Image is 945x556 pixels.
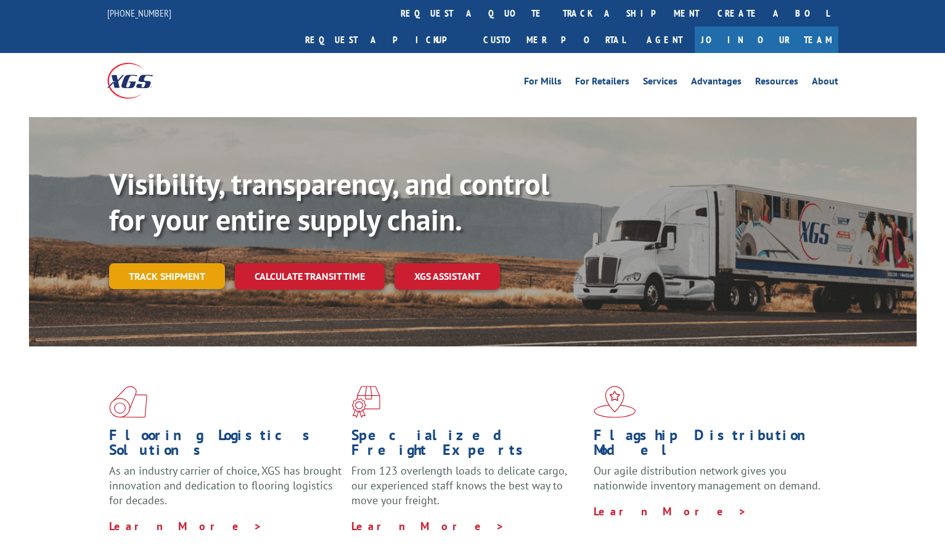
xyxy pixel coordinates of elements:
img: xgs-icon-total-supply-chain-intelligence-red [109,386,147,418]
b: Visibility, transparency, and control for your entire supply chain. [109,165,549,239]
a: Calculate transit time [235,263,385,290]
a: Resources [755,76,798,90]
a: For Retailers [575,76,629,90]
h1: Specialized Freight Experts [351,428,584,464]
a: For Mills [524,76,562,90]
span: Our agile distribution network gives you nationwide inventory management on demand. [594,464,820,493]
a: Agent [634,27,695,53]
a: Learn More > [109,519,263,533]
a: XGS ASSISTANT [395,263,500,290]
a: Advantages [691,76,742,90]
a: Services [643,76,677,90]
a: Track shipment [109,263,225,289]
a: Request a pickup [296,27,474,53]
a: [PHONE_NUMBER] [107,7,171,19]
img: xgs-icon-flagship-distribution-model-red [594,386,636,418]
a: Customer Portal [474,27,634,53]
a: Learn More > [594,504,747,518]
a: Learn More > [351,519,505,533]
p: From 123 overlength loads to delicate cargo, our experienced staff knows the best way to move you... [351,464,584,518]
h1: Flooring Logistics Solutions [109,428,342,464]
img: xgs-icon-focused-on-flooring-red [351,386,380,418]
span: As an industry carrier of choice, XGS has brought innovation and dedication to flooring logistics... [109,464,342,507]
a: About [812,76,838,90]
h1: Flagship Distribution Model [594,428,827,464]
a: Join Our Team [695,27,838,53]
